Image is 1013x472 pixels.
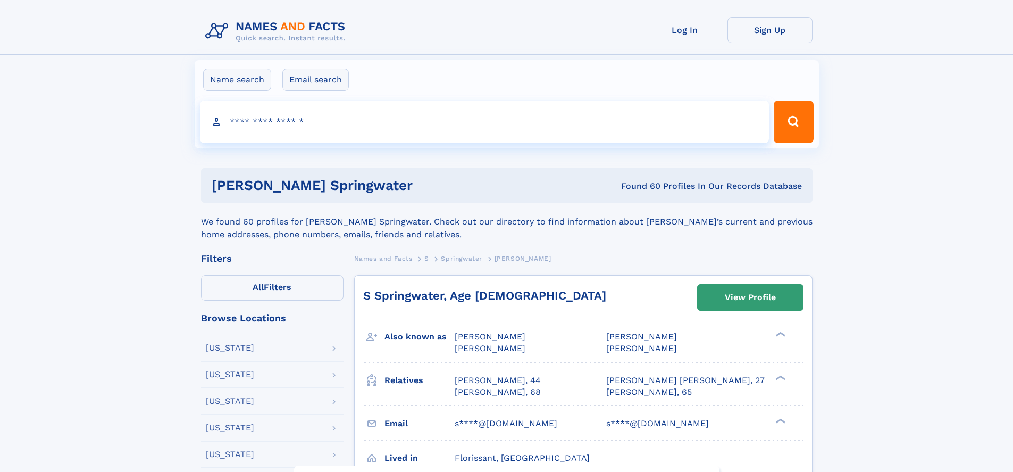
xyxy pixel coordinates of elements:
div: Filters [201,254,344,263]
span: S [424,255,429,262]
h3: Lived in [384,449,455,467]
input: search input [200,101,769,143]
a: View Profile [698,285,803,310]
div: ❯ [773,417,786,424]
span: [PERSON_NAME] [495,255,551,262]
a: [PERSON_NAME], 44 [455,375,541,386]
a: Log In [642,17,727,43]
button: Search Button [774,101,813,143]
span: Springwater [441,255,482,262]
img: Logo Names and Facts [201,17,354,46]
span: [PERSON_NAME] [606,332,677,342]
div: ❯ [773,374,786,381]
a: Sign Up [727,17,813,43]
h1: [PERSON_NAME] Springwater [212,179,517,192]
div: We found 60 profiles for [PERSON_NAME] Springwater. Check out our directory to find information a... [201,203,813,241]
h3: Email [384,415,455,433]
a: [PERSON_NAME], 65 [606,386,692,398]
label: Filters [201,275,344,301]
h3: Relatives [384,371,455,390]
div: [US_STATE] [206,344,254,352]
a: S [424,252,429,265]
div: [US_STATE] [206,450,254,459]
a: [PERSON_NAME] [PERSON_NAME], 27 [606,375,765,386]
div: [US_STATE] [206,424,254,432]
label: Name search [203,69,271,91]
span: All [253,282,264,292]
span: [PERSON_NAME] [455,343,525,353]
div: Browse Locations [201,313,344,323]
a: Names and Facts [354,252,413,265]
span: [PERSON_NAME] [606,343,677,353]
a: S Springwater, Age [DEMOGRAPHIC_DATA] [363,289,606,302]
div: View Profile [725,285,776,310]
label: Email search [282,69,349,91]
div: [US_STATE] [206,397,254,405]
span: [PERSON_NAME] [455,332,525,342]
span: Florissant, [GEOGRAPHIC_DATA] [455,453,590,463]
a: Springwater [441,252,482,265]
div: ❯ [773,331,786,338]
a: [PERSON_NAME], 68 [455,386,541,398]
div: [US_STATE] [206,370,254,379]
h3: Also known as [384,328,455,346]
div: Found 60 Profiles In Our Records Database [517,180,802,192]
